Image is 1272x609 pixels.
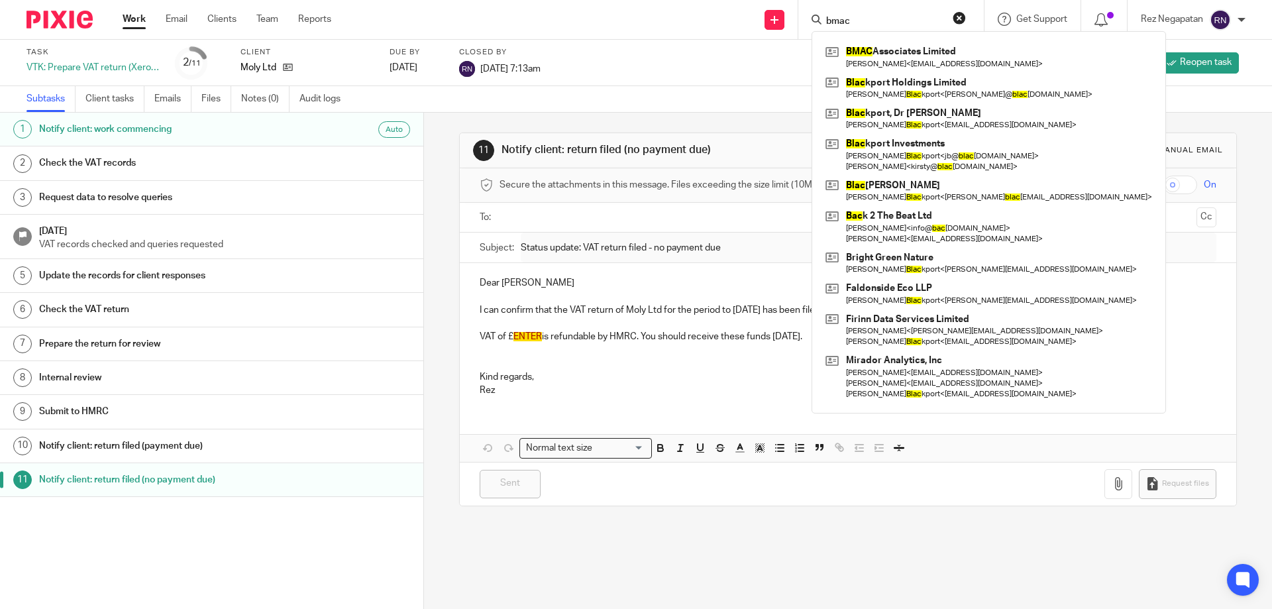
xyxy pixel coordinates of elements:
label: Subject: [480,241,514,254]
span: Reopen task [1180,56,1232,69]
h1: Check the VAT records [39,153,287,173]
div: 1 [13,120,32,138]
div: 11 [473,140,494,161]
small: /11 [189,60,201,67]
label: To: [480,211,494,224]
h1: Internal review [39,368,287,388]
span: [DATE] 7:13am [480,64,541,73]
h1: Check the VAT return [39,300,287,319]
h1: Notify client: return filed (no payment due) [39,470,287,490]
h1: Update the records for client responses [39,266,287,286]
a: Audit logs [299,86,350,112]
div: Manual email [1157,145,1223,156]
h1: [DATE] [39,221,410,238]
h1: Notify client: work commencing [39,119,287,139]
label: Due by [390,47,443,58]
p: Rez [480,384,1216,397]
span: Request files [1162,478,1209,489]
img: svg%3E [459,61,475,77]
div: 9 [13,402,32,421]
div: 3 [13,188,32,207]
a: Files [201,86,231,112]
a: Subtasks [26,86,76,112]
button: Cc [1196,207,1216,227]
div: 6 [13,300,32,319]
div: 8 [13,368,32,387]
span: On [1204,178,1216,192]
a: Emails [154,86,191,112]
a: Work [123,13,146,26]
h1: Submit to HMRC [39,402,287,421]
input: Sent [480,470,541,498]
div: [DATE] [390,61,443,74]
div: VTK: Prepare VAT return (Xero/QBO) to - [DATE] [26,61,159,74]
a: Client tasks [85,86,144,112]
p: VAT records checked and queries requested [39,238,410,251]
button: Clear [953,11,966,25]
a: Reports [298,13,331,26]
p: VAT of £ is refundable by HMRC. You should receive these funds [DATE]. [480,330,1216,343]
span: Normal text size [523,441,595,455]
img: svg%3E [1210,9,1231,30]
h1: Notify client: return filed (payment due) [39,436,287,456]
span: Secure the attachments in this message. Files exceeding the size limit (10MB) will be secured aut... [500,178,943,192]
div: Search for option [519,438,652,459]
p: Moly Ltd [240,61,276,74]
a: Email [166,13,187,26]
h1: Notify client: return filed (no payment due) [502,143,876,157]
p: Dear [PERSON_NAME] [480,276,1216,290]
span: Get Support [1016,15,1067,24]
p: Rez Negapatan [1141,13,1203,26]
label: Task [26,47,159,58]
a: Notes (0) [241,86,290,112]
p: Kind regards, [480,370,1216,384]
img: Pixie [26,11,93,28]
div: 7 [13,335,32,353]
p: I can confirm that the VAT return of Moly Ltd for the period to [DATE] has been filed with HMRC. [480,304,1216,317]
h1: Request data to resolve queries [39,188,287,207]
input: Search [825,16,944,28]
button: Request files [1139,469,1216,499]
div: Auto [378,121,410,138]
input: Search for option [596,441,644,455]
label: Closed by [459,47,541,58]
div: 5 [13,266,32,285]
a: Team [256,13,278,26]
a: Clients [207,13,237,26]
div: 10 [13,437,32,455]
h1: Prepare the return for review [39,334,287,354]
div: 11 [13,471,32,489]
a: Reopen task [1159,52,1239,74]
div: 2 [183,55,201,70]
div: 2 [13,154,32,173]
span: ENTER [513,332,542,341]
label: Client [240,47,373,58]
